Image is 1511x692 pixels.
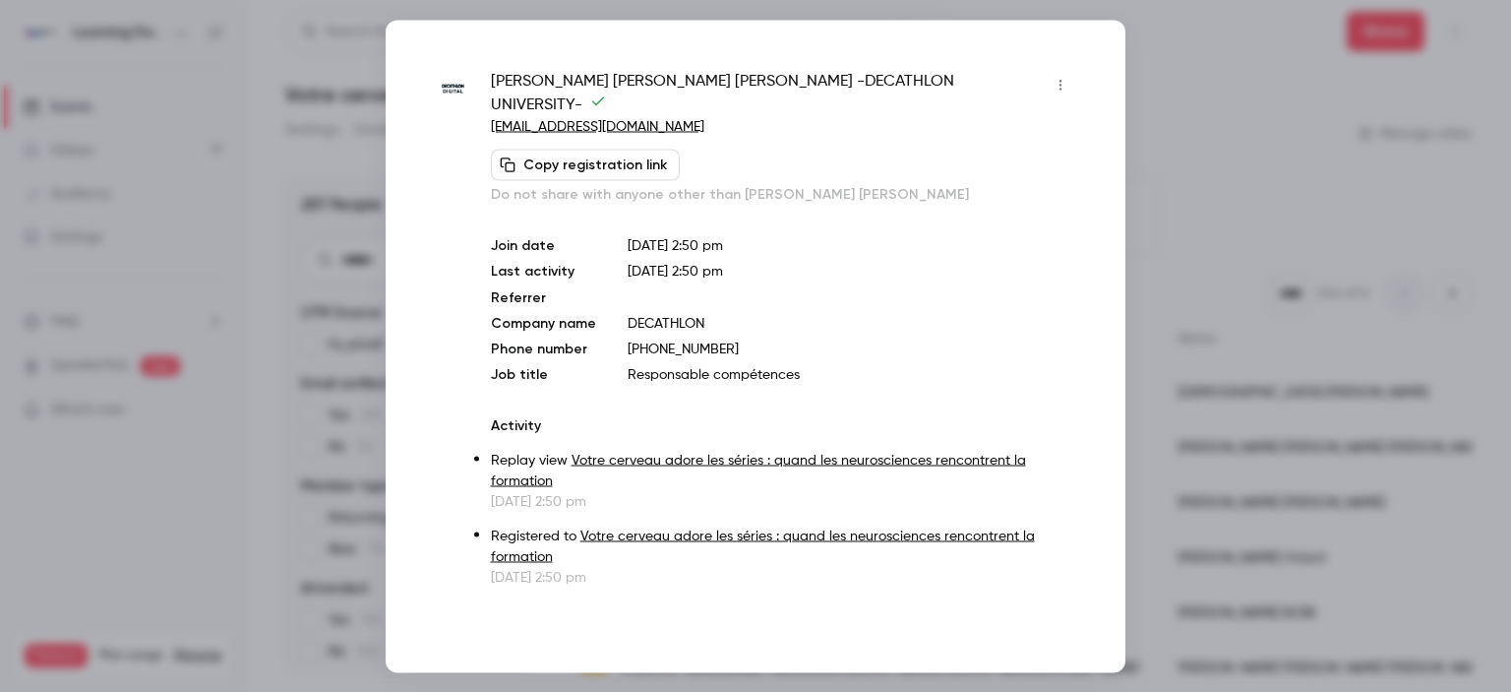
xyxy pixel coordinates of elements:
p: [DATE] 2:50 pm [491,567,1076,587]
img: logo_orange.svg [31,31,47,47]
p: Activity [491,415,1076,435]
p: Registered to [491,526,1076,567]
p: Replay view [491,450,1076,491]
span: [DATE] 2:50 pm [628,264,723,278]
img: tab_keywords_by_traffic_grey.svg [223,114,239,130]
img: tab_domain_overview_orange.svg [80,114,95,130]
p: Last activity [491,261,596,282]
p: Do not share with anyone other than [PERSON_NAME] [PERSON_NAME] [491,184,1076,204]
p: Phone number [491,339,596,358]
a: Votre cerveau adore les séries : quand les neurosciences rencontrent la formation [491,453,1026,487]
p: Company name [491,313,596,333]
p: [DATE] 2:50 pm [628,235,1076,255]
img: website_grey.svg [31,51,47,67]
img: decathlon.com [435,71,471,107]
div: Domaine: [DOMAIN_NAME] [51,51,222,67]
div: Domaine [101,116,151,129]
p: Referrer [491,287,596,307]
button: Copy registration link [491,149,680,180]
p: Job title [491,364,596,384]
p: Join date [491,235,596,255]
p: DECATHLON [628,313,1076,333]
div: Mots-clés [245,116,301,129]
p: [PHONE_NUMBER] [628,339,1076,358]
a: [EMAIL_ADDRESS][DOMAIN_NAME] [491,119,704,133]
a: Votre cerveau adore les séries : quand les neurosciences rencontrent la formation [491,529,1035,563]
span: [PERSON_NAME] [PERSON_NAME] [PERSON_NAME] -DECATHLON UNIVERSITY- [491,69,1045,116]
p: [DATE] 2:50 pm [491,491,1076,511]
div: v 4.0.25 [55,31,96,47]
p: Responsable compétences [628,364,1076,384]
